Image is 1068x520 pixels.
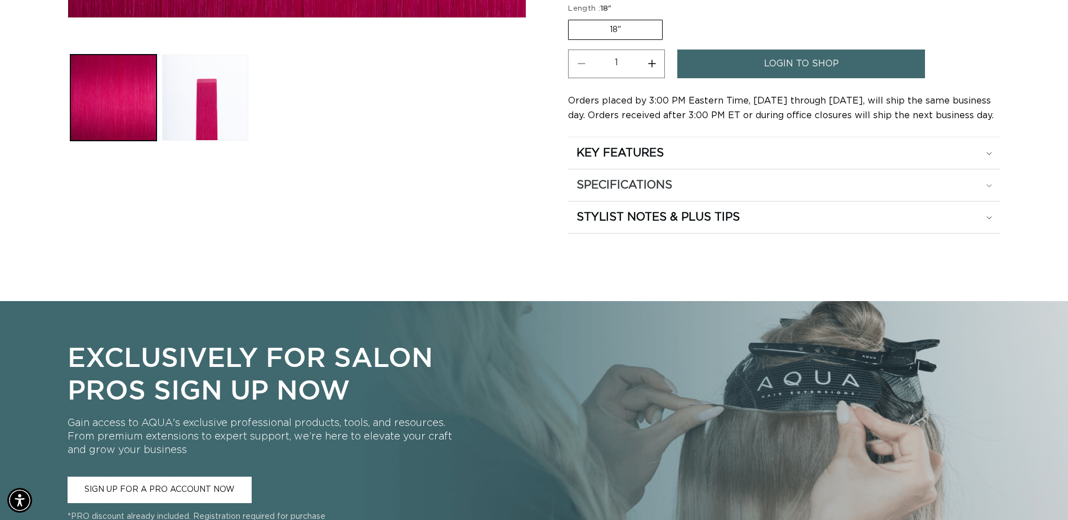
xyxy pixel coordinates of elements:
[577,178,672,192] h2: SPECIFICATIONS
[162,55,248,141] button: Load image 2 in gallery view
[70,55,157,141] button: Load image 1 in gallery view
[764,50,839,78] span: login to shop
[568,96,994,120] span: Orders placed by 3:00 PM Eastern Time, [DATE] through [DATE], will ship the same business day. Or...
[568,201,1000,233] summary: STYLIST NOTES & PLUS TIPS
[601,5,612,12] span: 18"
[577,146,664,160] h2: KEY FEATURES
[568,3,613,15] legend: Length :
[577,210,740,225] h2: STYLIST NOTES & PLUS TIPS
[568,20,663,40] label: 18"
[68,340,455,405] p: Exclusively for Salon Pros Sign Up Now
[677,50,925,78] a: login to shop
[7,488,32,513] div: Accessibility Menu
[1012,466,1068,520] iframe: Chat Widget
[568,169,1000,201] summary: SPECIFICATIONS
[68,477,252,503] a: SIGN UP FOR A PRO ACCOUNT NOW
[568,137,1000,169] summary: KEY FEATURES
[68,416,455,457] p: Gain access to AQUA's exclusive professional products, tools, and resources. From premium extensi...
